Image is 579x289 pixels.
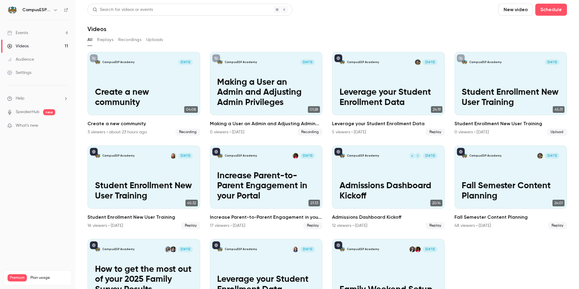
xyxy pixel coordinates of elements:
div: 5 viewers • [DATE] [332,129,366,135]
p: CampusESP Academy [347,247,379,251]
h2: Student Enrollment New User Training [454,120,567,127]
div: 12 viewers • [DATE] [332,223,367,229]
img: How to get the most out of your 2025 Family Survey Results [95,246,100,252]
span: 27:33 [308,200,320,206]
span: [DATE] [300,246,315,252]
span: Replay [548,222,567,229]
div: Search for videos or events [93,7,153,13]
h2: Increase Parent-to-Parent Engagement in your Portal [210,214,323,221]
span: Help [16,95,24,102]
li: Leverage your Student Enrollment Data [332,52,445,136]
span: new [43,109,55,115]
span: 24:01 [552,200,565,206]
a: Student Enrollment New User TrainingCampusESP Academy[DATE]Student Enrollment New User Training45... [454,52,567,136]
a: SpeakerHub [16,109,40,115]
div: 48 viewers • [DATE] [454,223,491,229]
span: 45:32 [185,200,198,206]
button: published [212,241,220,249]
p: Student Enrollment New User Training [95,181,193,201]
img: Tawanna Brown [293,153,298,158]
img: Mira Gandhi [537,153,543,158]
img: Making a User an Admin and Adjusting Admin Privileges [217,59,223,65]
div: K [409,153,415,159]
p: Create a new community [95,87,193,108]
div: 3 viewers • about 23 hours ago [87,129,147,135]
img: Fall Semester Content Planning [462,153,467,158]
button: published [90,148,98,156]
h2: Student Enrollment New User Training [87,214,200,221]
img: Admissions Dashboard Kickoff [340,153,345,158]
span: Replay [426,222,445,229]
li: Making a User an Admin and Adjusting Admin Privileges [210,52,323,136]
button: published [212,148,220,156]
button: Schedule [535,4,567,16]
p: CampusESP Academy [469,154,501,158]
img: Kerri Meeks-Griffin [293,246,298,252]
span: What's new [16,122,38,129]
span: Replay [303,222,322,229]
span: Premium [8,274,27,281]
img: Increase Parent-to-Parent Engagement in your Portal [217,153,223,158]
button: published [334,241,342,249]
a: Increase Parent-to-Parent Engagement in your PortalCampusESP AcademyTawanna Brown[DATE]Increase P... [210,145,323,229]
img: Family Weekend Setup [340,246,345,252]
li: Create a new community [87,52,200,136]
div: 0 viewers • [DATE] [210,129,244,135]
img: Rebecca McCrory [410,246,415,252]
li: Student Enrollment New User Training [87,145,200,229]
img: Student Enrollment New User Training [462,59,467,65]
img: CampusESP Academy [8,5,17,15]
p: CampusESP Academy [347,154,379,158]
h2: Fall Semester Content Planning [454,214,567,221]
p: Student Enrollment New User Training [462,87,559,108]
span: [DATE] [300,153,315,158]
span: [DATE] [545,59,559,65]
p: Making a User an Admin and Adjusting Admin Privileges [217,78,315,108]
span: Upload [547,129,567,136]
span: [DATE] [178,246,193,252]
iframe: Noticeable Trigger [61,123,68,129]
a: Leverage your Student Enrollment DataCampusESP AcademyMira Gandhi[DATE]Leverage your Student Enro... [332,52,445,136]
p: CampusESP Academy [347,60,379,64]
p: CampusESP Academy [225,60,257,64]
img: Create a new community [95,59,100,65]
li: Student Enrollment New User Training [454,52,567,136]
h2: Leverage your Student Enrollment Data [332,120,445,127]
span: [DATE] [423,246,437,252]
button: unpublished [457,54,465,62]
h2: Making a User an Admin and Adjusting Admin Privileges [210,120,323,127]
button: All [87,35,92,45]
button: Recordings [118,35,141,45]
button: published [457,148,465,156]
img: Melissa Simms [170,246,176,252]
h1: Videos [87,25,106,33]
img: Leverage your Student Enrollment Data [340,59,345,65]
a: Fall Semester Content PlanningCampusESP AcademyMira Gandhi[DATE]Fall Semester Content Planning24:... [454,145,567,229]
span: [DATE] [545,153,559,158]
span: 04:08 [184,106,198,113]
li: help-dropdown-opener [7,95,68,102]
a: Create a new communityCampusESP Academy[DATE]Create a new community04:08Create a new community3 v... [87,52,200,136]
div: F [415,153,421,159]
span: [DATE] [423,153,437,158]
p: Leverage your Student Enrollment Data [340,87,437,108]
button: Replays [97,35,113,45]
li: Admissions Dashboard Kickoff [332,145,445,229]
span: 20:14 [430,200,442,206]
div: 16 viewers • [DATE] [87,223,123,229]
span: [DATE] [300,59,315,65]
span: Recording [298,129,322,136]
div: Settings [7,70,31,76]
img: Leverage your Student Enrollment Data [217,246,223,252]
p: Fall Semester Content Planning [462,181,559,201]
span: Replay [426,129,445,136]
span: 45:31 [553,106,565,113]
p: CampusESP Academy [225,154,257,158]
p: CampusESP Academy [102,60,134,64]
button: published [334,148,342,156]
span: Recording [176,129,200,136]
a: Student Enrollment New User TrainingCampusESP AcademyMairin Matthews[DATE]Student Enrollment New ... [87,145,200,229]
a: Admissions Dashboard KickoffCampusESP AcademyFK[DATE]Admissions Dashboard Kickoff20:14Admissions ... [332,145,445,229]
p: CampusESP Academy [469,60,501,64]
p: CampusESP Academy [102,247,134,251]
